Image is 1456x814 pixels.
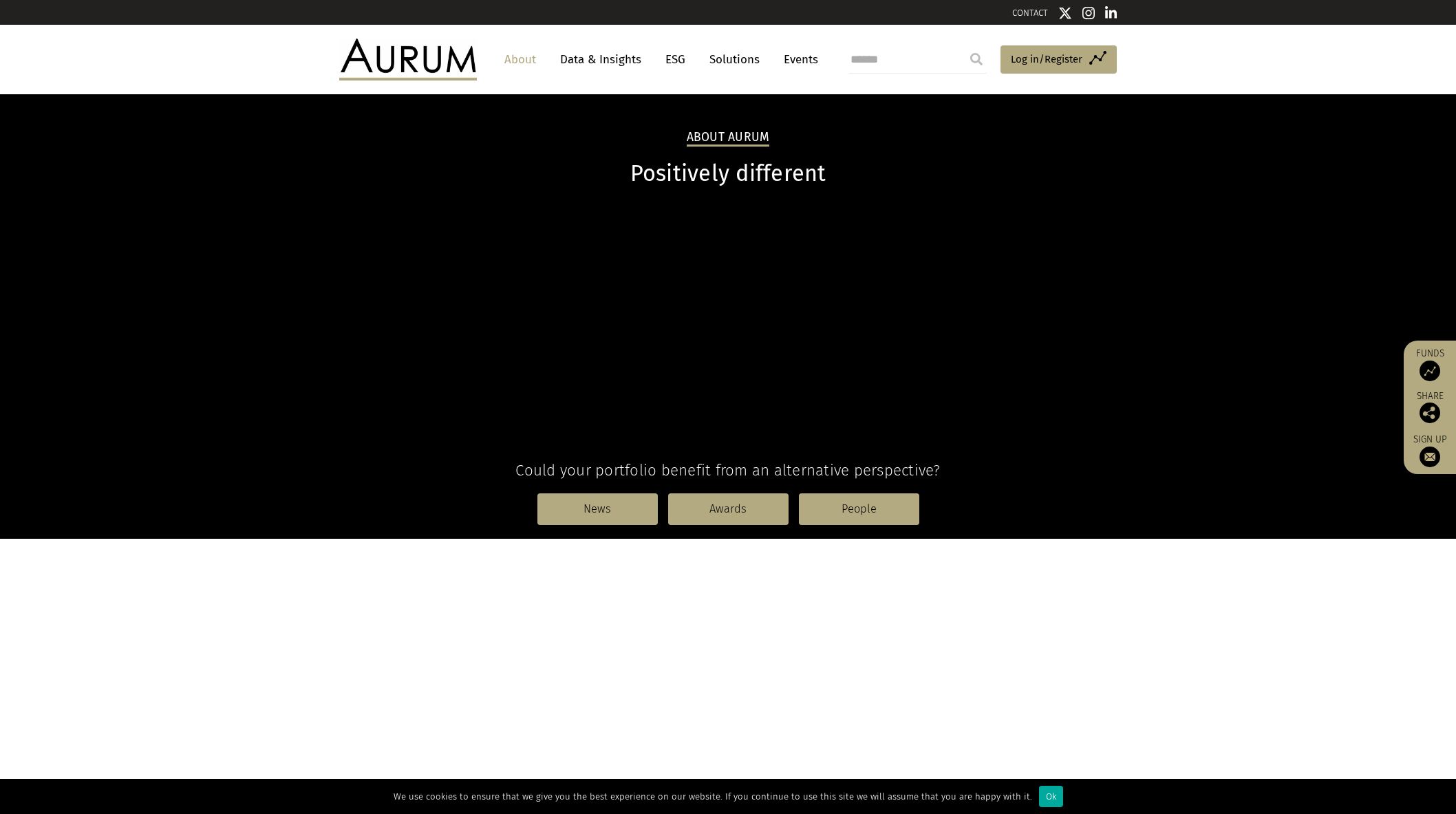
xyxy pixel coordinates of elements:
[1105,6,1117,20] img: Linkedin icon
[1420,447,1440,467] img: Sign up to our newsletter
[687,130,770,147] h2: About Aurum
[1012,8,1048,18] a: CONTACT
[668,493,789,525] a: Awards
[1411,392,1449,423] div: Share
[1039,786,1063,807] div: Ok
[1420,361,1440,381] img: Access Funds
[799,493,919,525] a: People
[1420,403,1440,423] img: Share this post
[1000,45,1117,74] a: Log in/Register
[1411,433,1449,467] a: Sign up
[703,47,767,72] a: Solutions
[1011,51,1082,67] span: Log in/Register
[659,47,692,72] a: ESG
[537,493,658,525] a: News
[553,47,648,72] a: Data & Insights
[963,45,990,73] input: Submit
[1411,347,1449,381] a: Funds
[777,47,818,72] a: Events
[1058,6,1072,20] img: Twitter icon
[339,160,1117,187] h1: Positively different
[339,461,1117,480] h4: Could your portfolio benefit from an alternative perspective?
[497,47,543,72] a: About
[1082,6,1095,20] img: Instagram icon
[339,39,477,80] img: Aurum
